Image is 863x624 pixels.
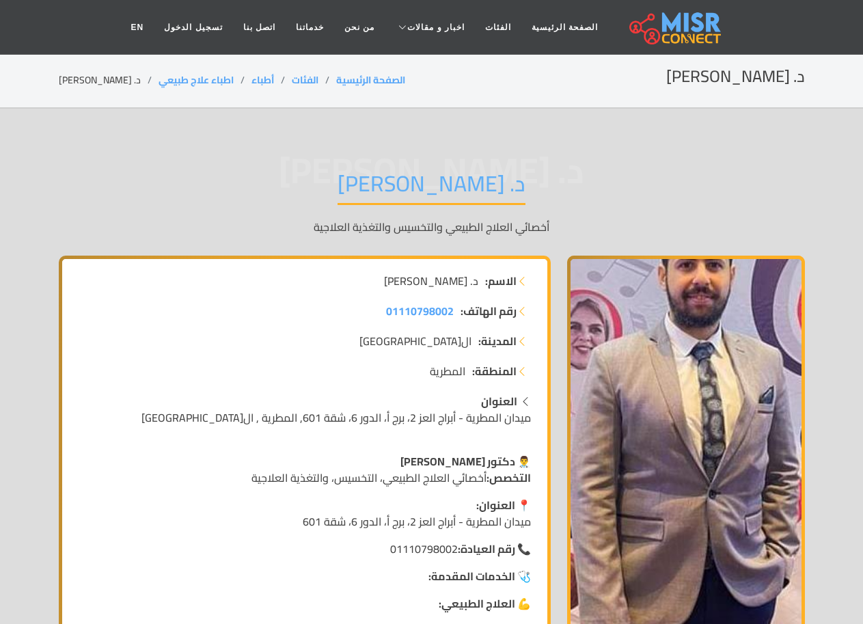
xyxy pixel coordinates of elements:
strong: 📞 رقم العيادة: [458,539,531,559]
a: EN [121,14,154,40]
a: الصفحة الرئيسية [336,71,405,89]
a: اتصل بنا [233,14,286,40]
a: الفئات [475,14,521,40]
strong: 👨‍⚕️ دكتور [PERSON_NAME] [400,451,531,472]
p: أخصائي العلاج الطبيعي والتخسيس والتغذية العلاجية [59,219,805,235]
li: د. [PERSON_NAME] [59,73,159,87]
strong: 📍 العنوان: [476,495,531,515]
strong: 💪 العلاج الطبيعي: [439,593,531,614]
a: اخبار و مقالات [385,14,475,40]
a: الصفحة الرئيسية [521,14,608,40]
a: أطباء [251,71,274,89]
a: خدماتنا [286,14,334,40]
a: تسجيل الدخول [154,14,232,40]
span: ميدان المطرية - أبراج العز 2، برج أ، الدور 6، شقة 601, المطرية , ال[GEOGRAPHIC_DATA] [141,407,531,428]
img: main.misr_connect [629,10,721,44]
a: من نحن [334,14,385,40]
h1: د. [PERSON_NAME] [338,170,525,205]
a: اطباء علاج طبيعي [159,71,234,89]
a: الفئات [292,71,318,89]
h2: د. [PERSON_NAME] [666,67,805,87]
span: د. [PERSON_NAME] [384,273,478,289]
strong: المنطقة: [472,363,517,379]
strong: المدينة: [478,333,517,349]
p: ميدان المطرية - أبراج العز 2، برج أ، الدور 6، شقة 601 [79,497,531,530]
span: المطرية [430,363,465,379]
span: 01110798002 [386,301,454,321]
a: 01110798002 [386,303,454,319]
p: أخصائي العلاج الطبيعي، التخسيس، والتغذية العلاجية [79,453,531,486]
span: ال[GEOGRAPHIC_DATA] [359,333,471,349]
span: اخبار و مقالات [407,21,465,33]
strong: الاسم: [485,273,517,289]
p: 01110798002 [79,541,531,557]
strong: التخصص: [487,467,531,488]
strong: 🩺 الخدمات المقدمة: [428,566,531,586]
strong: رقم الهاتف: [461,303,517,319]
strong: العنوان [481,391,517,411]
